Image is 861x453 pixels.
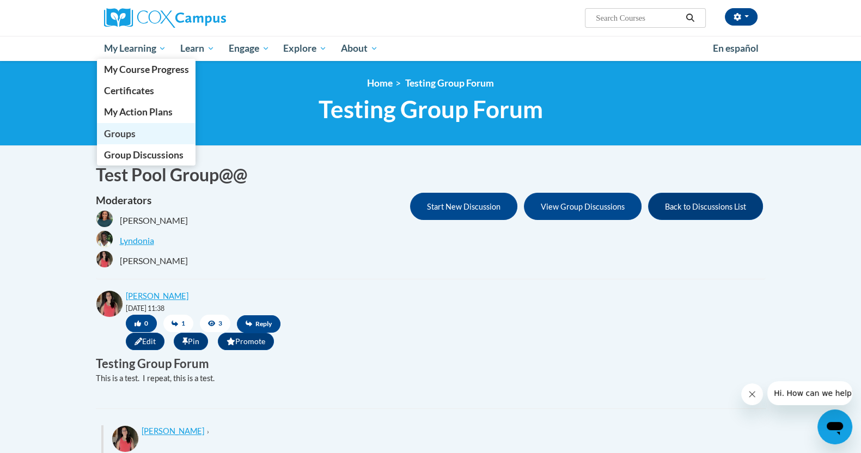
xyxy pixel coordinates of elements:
[104,8,226,28] img: Cox Campus
[207,427,209,436] small: ›
[524,193,642,220] button: View Group Discussions
[103,149,183,161] span: Group Discussions
[97,59,196,80] a: My Course Progress
[120,255,188,267] span: [PERSON_NAME]
[126,291,188,301] a: [PERSON_NAME]
[276,36,334,61] a: Explore
[103,106,172,118] span: My Action Plans
[96,230,154,250] a: Lyndonia
[126,333,164,350] span: Edit
[96,193,188,209] h4: Moderators
[706,37,766,60] a: En español
[96,250,113,268] img: Lia Mastrella
[97,101,196,123] a: My Action Plans
[163,315,193,332] span: 1
[97,123,196,144] a: Groups
[222,36,277,61] a: Engage
[96,372,758,384] p: This is a test. I repeat, this is a test.
[120,215,188,226] span: [PERSON_NAME]
[96,290,123,317] img: Lia Mastrella
[334,36,385,61] a: About
[767,381,852,405] iframe: Message from company
[103,85,154,96] span: Certificates
[405,77,494,89] span: Testing Group Forum
[126,304,164,313] small: [DATE] 11:38
[367,77,393,89] a: Home
[319,95,543,124] span: Testing Group Forum
[96,210,113,228] img: Shonta Lyons
[120,235,154,247] span: Lyndonia
[7,8,88,16] span: Hi. How can we help?
[648,193,763,220] button: Back to Discussions List
[180,42,215,55] span: Learn
[96,230,113,248] img: Lyndonia
[595,11,682,25] input: Search Courses
[96,356,758,372] h3: Testing Group Forum
[97,36,174,61] a: My Learning
[229,42,270,55] span: Engage
[713,42,759,54] span: En español
[103,42,166,55] span: My Learning
[200,315,231,332] span: 3
[126,315,157,332] button: 0
[237,315,280,333] span: Reply
[283,42,327,55] span: Explore
[97,80,196,101] a: Certificates
[741,383,763,405] iframe: Close message
[103,128,135,139] span: Groups
[817,409,852,444] iframe: Button to launch messaging window
[97,144,196,166] a: Group Discussions
[218,333,274,350] span: Promote
[142,426,204,436] a: [PERSON_NAME]
[341,42,378,55] span: About
[410,193,517,220] button: Start New Discussion
[173,36,222,61] a: Learn
[96,163,766,187] h1: Test Pool Group@@
[725,8,758,26] button: Account Settings
[88,36,774,61] div: Main menu
[112,425,139,452] img: Lia Mastrella
[103,64,188,75] span: My Course Progress
[682,11,698,25] button: Search
[174,333,209,350] span: Pin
